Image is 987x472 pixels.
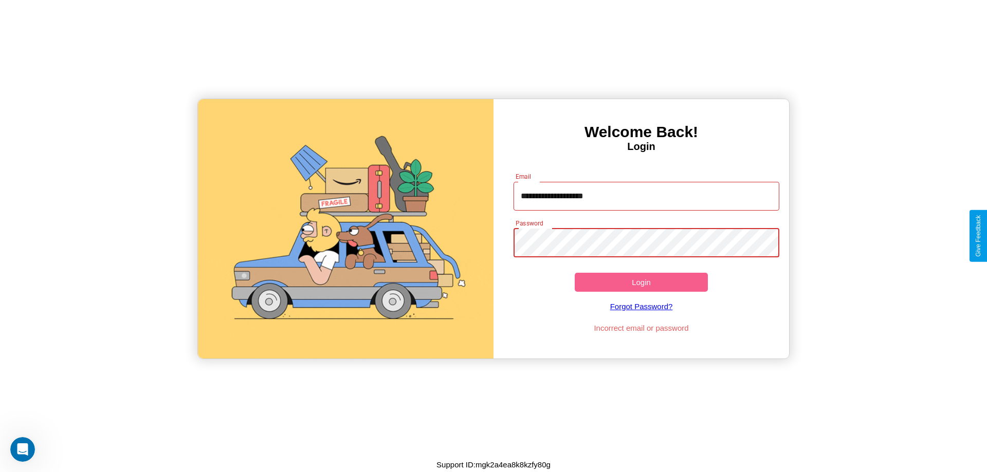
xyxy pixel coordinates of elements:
label: Password [516,219,543,228]
p: Incorrect email or password [508,321,775,335]
p: Support ID: mgk2a4ea8k8kzfy80g [436,458,551,471]
h3: Welcome Back! [493,123,789,141]
label: Email [516,172,532,181]
iframe: Intercom live chat [10,437,35,462]
h4: Login [493,141,789,153]
button: Login [575,273,708,292]
img: gif [198,99,493,358]
div: Give Feedback [975,215,982,257]
a: Forgot Password? [508,292,775,321]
